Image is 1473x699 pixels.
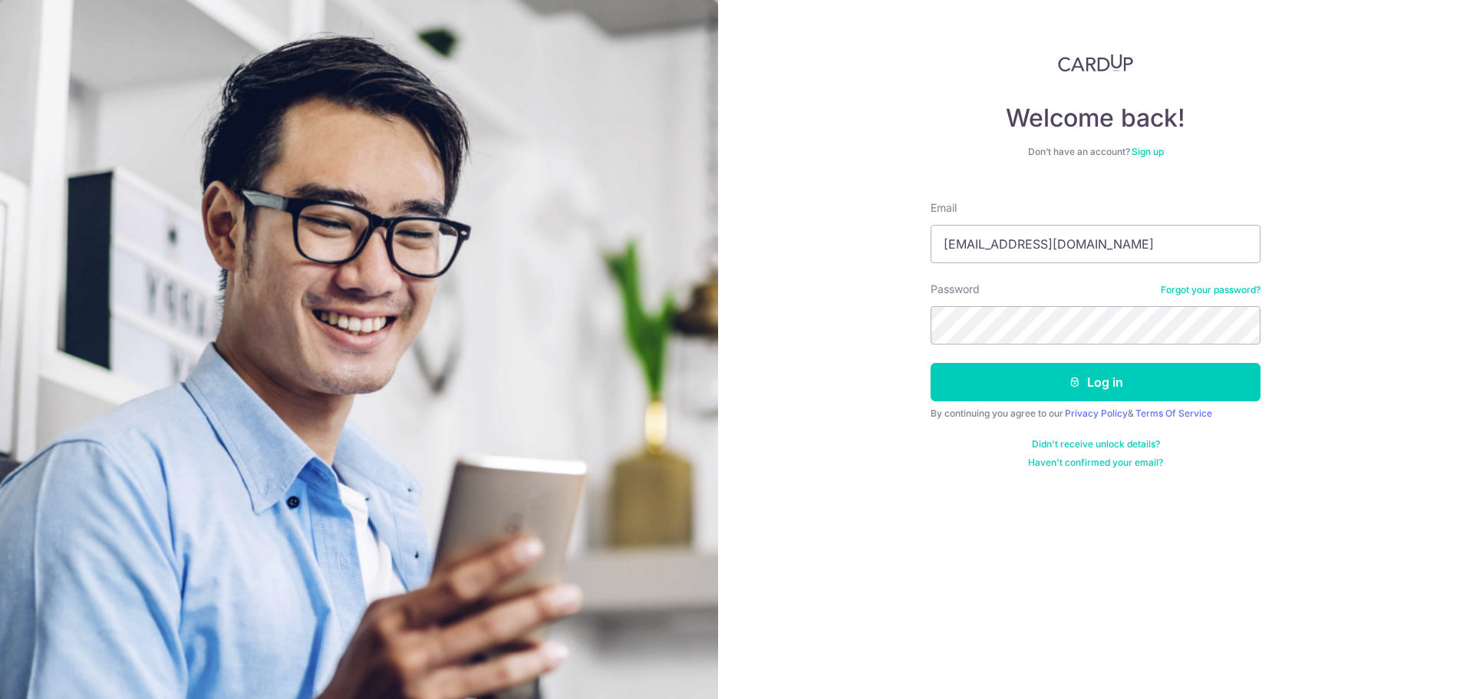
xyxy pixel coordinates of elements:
[931,282,980,297] label: Password
[931,363,1260,401] button: Log in
[1132,146,1164,157] a: Sign up
[1161,284,1260,296] a: Forgot your password?
[931,407,1260,420] div: By continuing you agree to our &
[1032,438,1160,450] a: Didn't receive unlock details?
[1028,457,1163,469] a: Haven't confirmed your email?
[1058,54,1133,72] img: CardUp Logo
[1065,407,1128,419] a: Privacy Policy
[931,200,957,216] label: Email
[931,146,1260,158] div: Don’t have an account?
[931,225,1260,263] input: Enter your Email
[931,103,1260,134] h4: Welcome back!
[1135,407,1212,419] a: Terms Of Service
